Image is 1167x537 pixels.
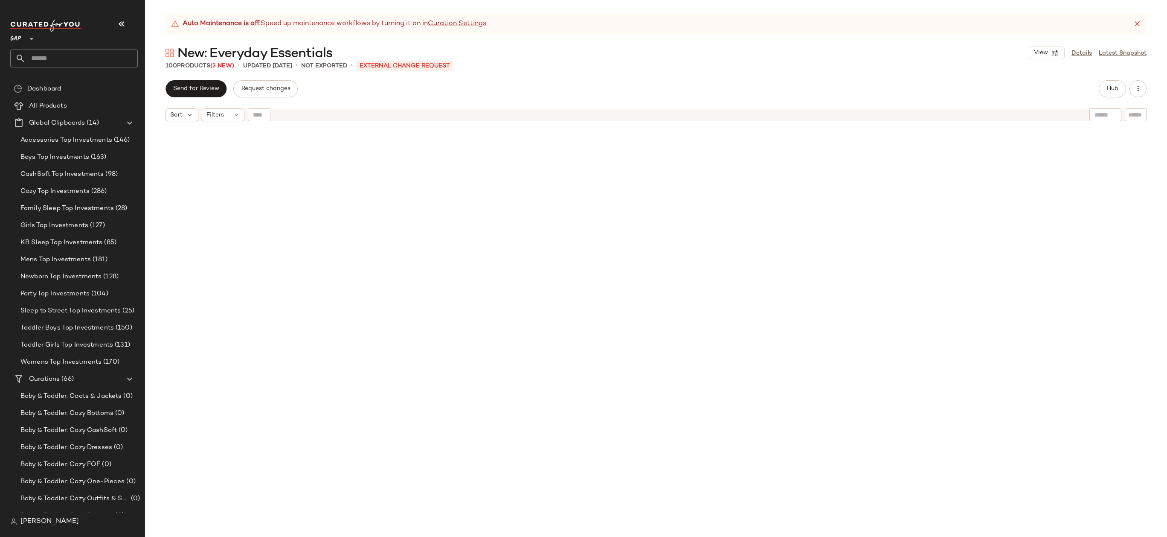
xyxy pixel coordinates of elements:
[88,221,105,231] span: (127)
[20,477,125,487] span: Baby & Toddler: Cozy One-Pieces
[170,111,183,120] span: Sort
[20,511,113,521] span: Baby & Toddler: Cozy Pajamas
[29,118,85,128] span: Global Clipboards
[165,63,177,69] span: 100
[113,409,124,418] span: (0)
[351,61,353,71] span: •
[91,255,108,265] span: (181)
[428,19,486,29] a: Curation Settings
[20,323,114,333] span: Toddler Boys Top Investments
[165,80,226,97] button: Send for Review
[1071,49,1092,58] a: Details
[165,61,234,70] div: Products
[210,63,234,69] span: (3 New)
[20,391,122,401] span: Baby & Toddler: Coats & Jackets
[10,518,17,525] img: svg%3e
[60,374,74,384] span: (66)
[238,61,240,71] span: •
[20,340,113,350] span: Toddler Girls Top Investments
[20,289,90,299] span: Party Top Investments
[20,152,89,162] span: Boys Top Investments
[20,169,104,179] span: CashSoft Top Investments
[90,187,107,196] span: (286)
[1033,50,1048,56] span: View
[233,80,297,97] button: Request changes
[114,323,132,333] span: (150)
[20,460,100,470] span: Baby & Toddler: Cozy EOF
[171,19,486,29] div: Speed up maintenance workflows by turning it on in
[1099,80,1126,97] button: Hub
[27,84,61,94] span: Dashboard
[122,391,132,401] span: (0)
[296,61,298,71] span: •
[20,357,102,367] span: Womens Top Investments
[100,460,111,470] span: (0)
[104,169,118,179] span: (98)
[1029,47,1065,59] button: View
[89,152,107,162] span: (163)
[177,45,332,62] span: New: Everyday Essentials
[1106,85,1118,92] span: Hub
[20,443,112,452] span: Baby & Toddler: Cozy Dresses
[117,426,128,435] span: (0)
[20,187,90,196] span: Cozy Top Investments
[121,306,134,316] span: (25)
[206,111,224,120] span: Filters
[113,340,130,350] span: (131)
[102,357,119,367] span: (170)
[20,255,91,265] span: Mens Top Investments
[85,118,99,128] span: (14)
[29,101,67,111] span: All Products
[102,272,119,282] span: (128)
[301,61,347,70] p: Not Exported
[125,477,135,487] span: (0)
[113,511,124,521] span: (0)
[165,49,174,57] img: svg%3e
[356,61,453,71] p: External Change Request
[10,29,21,44] span: GAP
[241,85,290,92] span: Request changes
[20,409,113,418] span: Baby & Toddler: Cozy Bottoms
[20,517,79,527] span: [PERSON_NAME]
[173,85,219,92] span: Send for Review
[243,61,292,70] p: updated [DATE]
[183,19,261,29] strong: Auto Maintenance is off.
[1099,49,1147,58] a: Latest Snapshot
[20,204,114,213] span: Family Sleep Top Investments
[20,494,129,504] span: Baby & Toddler: Cozy Outfits & Sets
[112,135,130,145] span: (146)
[102,238,116,248] span: (85)
[10,20,83,32] img: cfy_white_logo.C9jOOHJF.svg
[20,306,121,316] span: Sleep to Street Top Investments
[90,289,108,299] span: (104)
[20,272,102,282] span: Newborn Top Investments
[112,443,123,452] span: (0)
[20,135,112,145] span: Accessories Top Investments
[20,221,88,231] span: Girls Top Investments
[29,374,60,384] span: Curations
[20,238,102,248] span: KB Sleep Top Investments
[14,85,22,93] img: svg%3e
[129,494,140,504] span: (0)
[114,204,128,213] span: (28)
[20,426,117,435] span: Baby & Toddler: Cozy CashSoft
